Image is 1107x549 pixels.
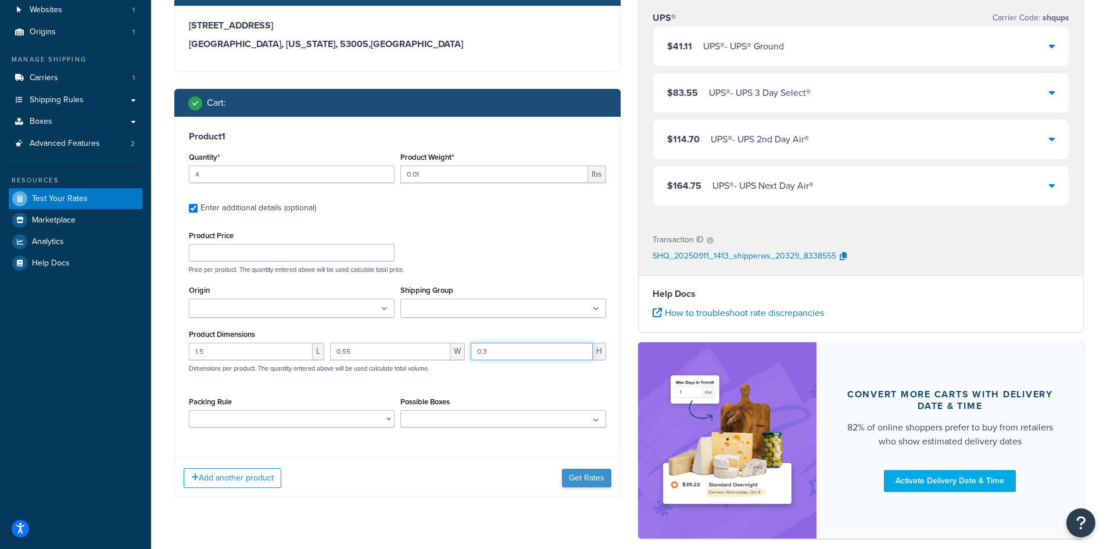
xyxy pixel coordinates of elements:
div: UPS® - UPS Next Day Air® [712,178,814,194]
div: UPS® - UPS 2nd Day Air® [711,131,809,148]
span: Help Docs [32,259,70,268]
li: Carriers [9,67,142,89]
label: Possible Boxes [400,397,450,406]
span: $83.55 [667,86,698,99]
span: L [313,343,324,360]
span: Analytics [32,237,64,247]
span: H [593,343,606,360]
a: Origins1 [9,21,142,43]
p: SHQ_20250911_1413_shipperws_20329_8338555 [653,248,836,265]
div: UPS® - UPS® Ground [703,38,784,55]
a: Marketplace [9,210,142,231]
h4: Help Docs [653,287,1070,301]
li: Origins [9,21,142,43]
span: $114.70 [667,132,700,146]
input: 0.0 [189,166,395,183]
div: Convert more carts with delivery date & time [844,389,1056,412]
img: feature-image-ddt-36eae7f7280da8017bfb280eaccd9c446f90b1fe08728e4019434db127062ab4.png [655,360,799,521]
li: Advanced Features [9,133,142,155]
span: Test Your Rates [32,194,88,204]
label: Product Weight* [400,153,454,162]
p: Price per product. The quantity entered above will be used calculate total price. [186,265,609,274]
span: lbs [588,166,606,183]
a: Advanced Features2 [9,133,142,155]
label: Packing Rule [189,397,232,406]
span: Marketplace [32,216,76,225]
a: How to troubleshoot rate discrepancies [653,306,824,320]
a: Boxes [9,111,142,132]
a: Help Docs [9,253,142,274]
a: Analytics [9,231,142,252]
span: Carriers [30,73,58,83]
label: Product Dimensions [189,330,255,339]
span: 2 [131,139,135,149]
span: 1 [132,27,135,37]
h3: [STREET_ADDRESS] [189,20,606,31]
span: Origins [30,27,56,37]
a: Carriers1 [9,67,142,89]
p: Dimensions per product. The quantity entered above will be used calculate total volume. [186,364,429,372]
span: $164.75 [667,179,701,192]
h3: UPS® [653,12,676,24]
label: Shipping Group [400,286,453,295]
h2: Cart : [207,98,226,108]
span: Shipping Rules [30,95,84,105]
p: Carrier Code: [993,10,1069,26]
p: Transaction ID [653,232,704,248]
span: Websites [30,5,62,15]
h3: [GEOGRAPHIC_DATA], [US_STATE], 53005 , [GEOGRAPHIC_DATA] [189,38,606,50]
span: 1 [132,73,135,83]
label: Product Price [189,231,234,240]
a: Activate Delivery Date & Time [884,470,1016,492]
button: Add another product [184,468,281,488]
label: Origin [189,286,210,295]
button: Open Resource Center [1066,508,1095,537]
span: $41.11 [667,40,692,53]
div: Resources [9,175,142,185]
div: 82% of online shoppers prefer to buy from retailers who show estimated delivery dates [844,421,1056,448]
input: Enter additional details (optional) [189,204,198,213]
h3: Product 1 [189,131,606,142]
span: Advanced Features [30,139,100,149]
div: Manage Shipping [9,55,142,64]
span: Boxes [30,117,52,127]
input: 0.00 [400,166,588,183]
span: W [450,343,465,360]
span: shqups [1040,12,1069,24]
a: Test Your Rates [9,188,142,209]
div: Enter additional details (optional) [200,200,316,216]
label: Quantity* [189,153,220,162]
a: Shipping Rules [9,89,142,111]
span: 1 [132,5,135,15]
div: UPS® - UPS 3 Day Select® [709,85,811,101]
button: Get Rates [562,469,611,487]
